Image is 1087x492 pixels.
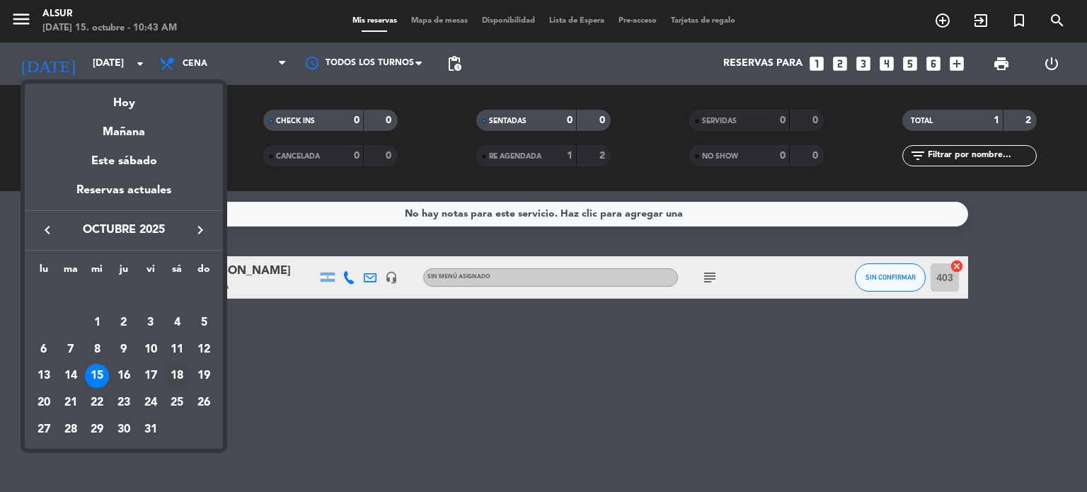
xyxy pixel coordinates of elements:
[192,391,216,415] div: 26
[164,261,191,283] th: sábado
[192,222,209,239] i: keyboard_arrow_right
[30,261,57,283] th: lunes
[137,336,164,363] td: 10 de octubre de 2025
[30,282,217,309] td: OCT.
[25,181,223,210] div: Reservas actuales
[139,364,163,388] div: 17
[112,338,136,362] div: 9
[165,311,189,335] div: 4
[139,311,163,335] div: 3
[112,391,136,415] div: 23
[139,338,163,362] div: 10
[110,309,137,336] td: 2 de octubre de 2025
[137,362,164,389] td: 17 de octubre de 2025
[137,389,164,416] td: 24 de octubre de 2025
[59,391,83,415] div: 21
[192,338,216,362] div: 12
[60,221,188,239] span: octubre 2025
[32,418,56,442] div: 27
[139,418,163,442] div: 31
[112,418,136,442] div: 30
[85,391,109,415] div: 22
[110,416,137,443] td: 30 de octubre de 2025
[59,418,83,442] div: 28
[164,336,191,363] td: 11 de octubre de 2025
[110,336,137,363] td: 9 de octubre de 2025
[165,391,189,415] div: 25
[139,391,163,415] div: 24
[112,311,136,335] div: 2
[85,364,109,388] div: 15
[112,364,136,388] div: 16
[137,261,164,283] th: viernes
[32,391,56,415] div: 20
[137,416,164,443] td: 31 de octubre de 2025
[57,362,84,389] td: 14 de octubre de 2025
[30,389,57,416] td: 20 de octubre de 2025
[165,364,189,388] div: 18
[57,336,84,363] td: 7 de octubre de 2025
[59,364,83,388] div: 14
[57,261,84,283] th: martes
[137,309,164,336] td: 3 de octubre de 2025
[164,362,191,389] td: 18 de octubre de 2025
[30,336,57,363] td: 6 de octubre de 2025
[39,222,56,239] i: keyboard_arrow_left
[85,311,109,335] div: 1
[110,362,137,389] td: 16 de octubre de 2025
[190,309,217,336] td: 5 de octubre de 2025
[165,338,189,362] div: 11
[59,338,83,362] div: 7
[84,416,110,443] td: 29 de octubre de 2025
[84,336,110,363] td: 8 de octubre de 2025
[190,336,217,363] td: 12 de octubre de 2025
[192,311,216,335] div: 5
[57,416,84,443] td: 28 de octubre de 2025
[110,389,137,416] td: 23 de octubre de 2025
[84,309,110,336] td: 1 de octubre de 2025
[84,389,110,416] td: 22 de octubre de 2025
[190,362,217,389] td: 19 de octubre de 2025
[84,261,110,283] th: miércoles
[110,261,137,283] th: jueves
[25,84,223,113] div: Hoy
[85,418,109,442] div: 29
[32,364,56,388] div: 13
[57,389,84,416] td: 21 de octubre de 2025
[30,416,57,443] td: 27 de octubre de 2025
[35,221,60,239] button: keyboard_arrow_left
[190,261,217,283] th: domingo
[25,142,223,181] div: Este sábado
[164,309,191,336] td: 4 de octubre de 2025
[190,389,217,416] td: 26 de octubre de 2025
[164,389,191,416] td: 25 de octubre de 2025
[32,338,56,362] div: 6
[85,338,109,362] div: 8
[84,362,110,389] td: 15 de octubre de 2025
[192,364,216,388] div: 19
[30,362,57,389] td: 13 de octubre de 2025
[188,221,213,239] button: keyboard_arrow_right
[25,113,223,142] div: Mañana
